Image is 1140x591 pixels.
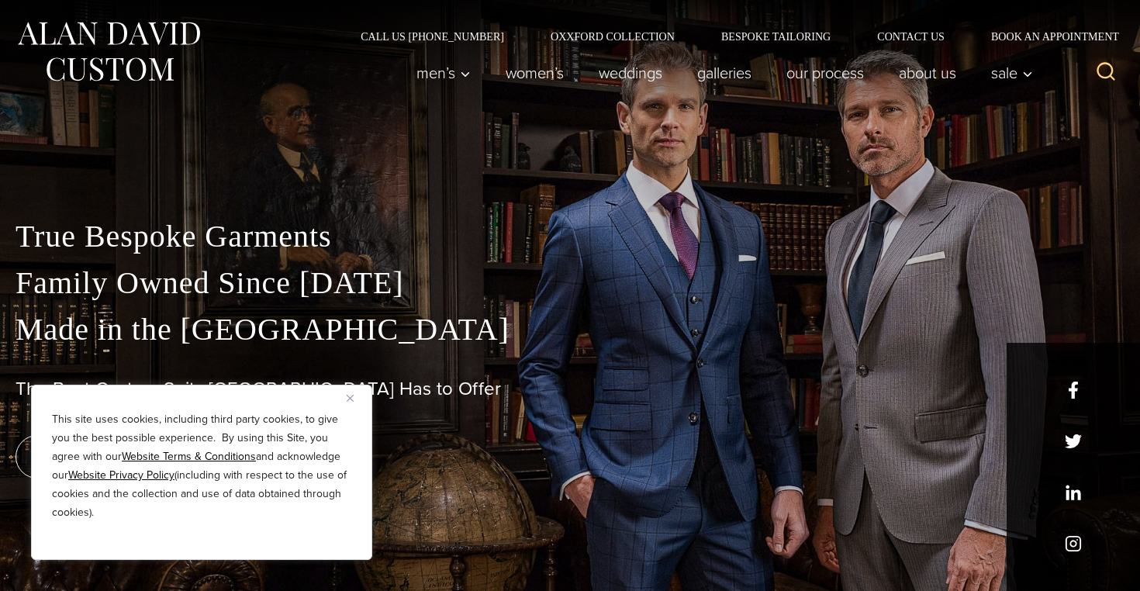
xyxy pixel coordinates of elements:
span: Sale [991,65,1033,81]
p: This site uses cookies, including third party cookies, to give you the best possible experience. ... [52,410,351,522]
a: Our Process [769,57,882,88]
img: Alan David Custom [16,17,202,86]
a: Women’s [489,57,582,88]
a: weddings [582,57,680,88]
a: Oxxford Collection [527,31,698,42]
nav: Secondary Navigation [337,31,1124,42]
a: Website Privacy Policy [68,467,174,483]
a: Website Terms & Conditions [122,448,256,465]
span: Men’s [416,65,471,81]
a: Galleries [680,57,769,88]
h1: The Best Custom Suits [GEOGRAPHIC_DATA] Has to Offer [16,378,1124,400]
button: View Search Form [1087,54,1124,92]
a: About Us [882,57,974,88]
a: Bespoke Tailoring [698,31,854,42]
a: Contact Us [854,31,968,42]
button: Close [347,389,365,407]
nav: Primary Navigation [399,57,1042,88]
a: Book an Appointment [968,31,1124,42]
img: Close [347,395,354,402]
p: True Bespoke Garments Family Owned Since [DATE] Made in the [GEOGRAPHIC_DATA] [16,213,1124,353]
a: Call Us [PHONE_NUMBER] [337,31,527,42]
a: book an appointment [16,435,233,479]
